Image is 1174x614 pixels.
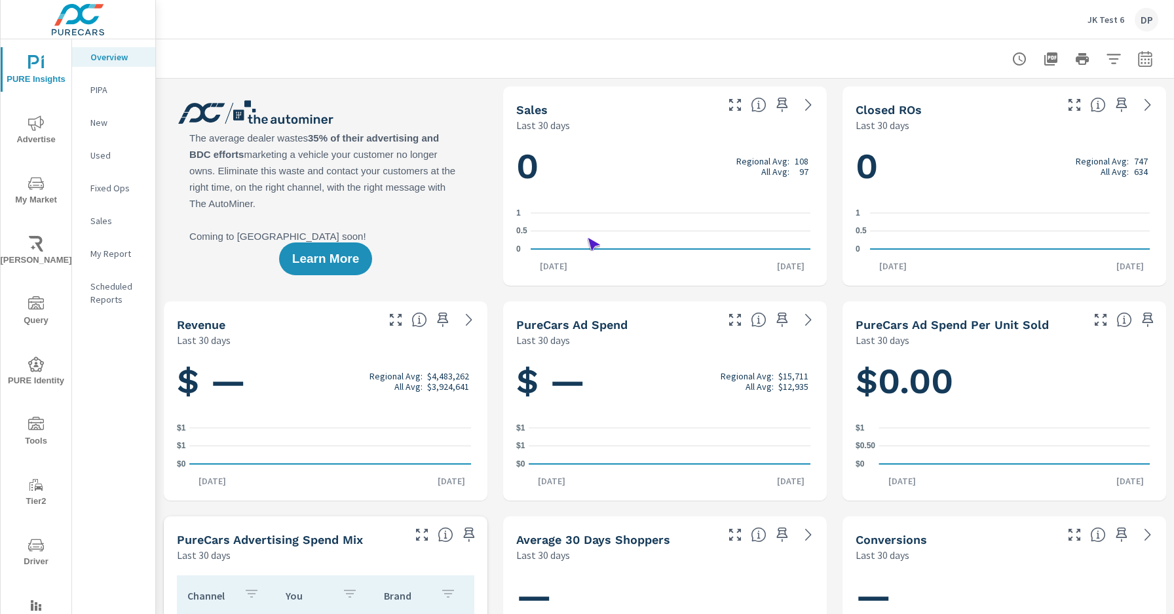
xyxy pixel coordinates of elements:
button: Apply Filters [1101,46,1127,72]
p: You [286,589,331,602]
div: New [72,113,155,132]
span: Number of vehicles sold by the dealership over the selected date range. [Source: This data is sou... [751,97,767,113]
span: Save this to your personalized report [1111,94,1132,115]
text: 0.5 [516,227,527,236]
h5: Conversions [856,533,927,547]
h5: PureCars Advertising Spend Mix [177,533,363,547]
div: Overview [72,47,155,67]
p: [DATE] [768,259,814,273]
p: Last 30 days [856,117,909,133]
div: DP [1135,8,1158,31]
button: Select Date Range [1132,46,1158,72]
text: $1 [516,423,525,432]
h1: 0 [856,144,1153,189]
a: See more details in report [798,524,819,545]
div: My Report [72,244,155,263]
span: Tools [5,417,67,449]
p: Overview [90,50,145,64]
span: Driver [5,537,67,569]
span: The number of dealer-specified goals completed by a visitor. [Source: This data is provided by th... [1090,527,1106,543]
p: Channel [187,589,233,602]
p: 108 [795,156,808,166]
span: Total sales revenue over the selected date range. [Source: This data is sourced from the dealer’s... [411,312,427,328]
span: A rolling 30 day total of daily Shoppers on the dealership website, averaged over the selected da... [751,527,767,543]
p: [DATE] [531,259,577,273]
a: See more details in report [1137,524,1158,545]
p: 634 [1134,166,1148,177]
span: Learn More [292,253,359,265]
span: Save this to your personalized report [772,309,793,330]
text: $1 [856,423,865,432]
p: 97 [799,166,808,177]
h1: 0 [516,144,814,189]
p: Last 30 days [856,332,909,348]
span: Number of Repair Orders Closed by the selected dealership group over the selected time range. [So... [1090,97,1106,113]
button: Make Fullscreen [385,309,406,330]
p: $12,935 [778,381,808,392]
p: Last 30 days [516,332,570,348]
p: Scheduled Reports [90,280,145,306]
div: PIPA [72,80,155,100]
span: Query [5,296,67,328]
p: All Avg: [746,381,774,392]
button: Make Fullscreen [725,94,746,115]
p: $3,924,641 [427,381,469,392]
span: Save this to your personalized report [432,309,453,330]
h5: Revenue [177,318,225,332]
p: [DATE] [428,474,474,488]
p: [DATE] [1107,474,1153,488]
p: $4,483,262 [427,371,469,381]
span: Advertise [5,115,67,147]
p: My Report [90,247,145,260]
p: Last 30 days [516,547,570,563]
h5: Closed ROs [856,103,922,117]
text: $1 [516,442,525,451]
span: Save this to your personalized report [1111,524,1132,545]
p: JK Test 6 [1088,14,1124,26]
text: $1 [177,423,186,432]
text: 0.5 [856,227,867,236]
p: Regional Avg: [369,371,423,381]
span: PURE Identity [5,356,67,389]
h1: $0.00 [856,359,1153,404]
h1: $ — [516,359,814,404]
button: Make Fullscreen [1090,309,1111,330]
p: PIPA [90,83,145,96]
p: All Avg: [1101,166,1129,177]
h5: Sales [516,103,548,117]
div: Used [72,145,155,165]
p: Sales [90,214,145,227]
p: New [90,116,145,129]
button: "Export Report to PDF" [1038,46,1064,72]
p: [DATE] [879,474,925,488]
span: My Market [5,176,67,208]
text: $0 [516,459,525,469]
p: $15,711 [778,371,808,381]
h1: $ — [177,359,474,404]
text: 1 [516,208,521,218]
button: Make Fullscreen [1064,524,1085,545]
span: [PERSON_NAME] [5,236,67,268]
p: [DATE] [1107,259,1153,273]
text: $0 [177,459,186,469]
text: 0 [856,244,860,254]
span: PURE Insights [5,55,67,87]
button: Make Fullscreen [411,524,432,545]
h5: PureCars Ad Spend [516,318,628,332]
span: Tier2 [5,477,67,509]
p: Last 30 days [177,332,231,348]
div: Scheduled Reports [72,277,155,309]
button: Make Fullscreen [725,309,746,330]
text: $1 [177,442,186,451]
p: [DATE] [529,474,575,488]
p: Fixed Ops [90,182,145,195]
div: Sales [72,211,155,231]
h5: PureCars Ad Spend Per Unit Sold [856,318,1049,332]
span: Save this to your personalized report [772,94,793,115]
text: $0.50 [856,442,875,451]
p: 747 [1134,156,1148,166]
button: Make Fullscreen [725,524,746,545]
span: Save this to your personalized report [459,524,480,545]
p: [DATE] [870,259,916,273]
div: Fixed Ops [72,178,155,198]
